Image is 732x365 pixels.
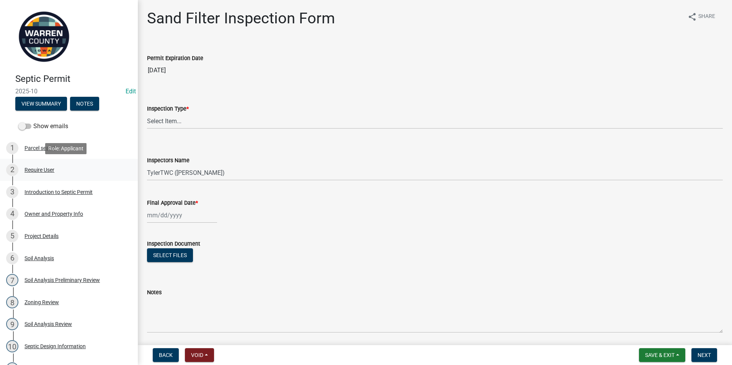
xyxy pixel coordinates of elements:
button: shareShare [681,9,721,24]
span: Share [698,12,715,21]
label: Show emails [18,122,68,131]
div: Soil Analysis Preliminary Review [25,277,100,283]
div: Soil Analysis Review [25,321,72,327]
span: Next [698,352,711,358]
div: 10 [6,340,18,352]
label: Inspectors Name [147,158,190,163]
span: 2025-10 [15,88,123,95]
button: Next [691,348,717,362]
label: Inspection Document [147,241,200,247]
img: Warren County, Iowa [15,8,73,65]
span: Void [191,352,203,358]
div: Parcel search [25,145,57,151]
div: 1 [6,142,18,154]
button: Back [153,348,179,362]
label: Notes [147,290,162,295]
span: Back [159,352,173,358]
div: Role: Applicant [45,143,87,154]
div: Owner and Property Info [25,211,83,217]
div: Soil Analysis [25,256,54,261]
h4: Septic Permit [15,73,132,85]
div: 6 [6,252,18,264]
label: Permit Expiration Date [147,56,203,61]
div: 9 [6,318,18,330]
div: 4 [6,208,18,220]
div: Project Details [25,233,59,239]
input: mm/dd/yyyy [147,207,217,223]
button: View Summary [15,97,67,111]
label: Inspection Type [147,106,189,112]
wm-modal-confirm: Edit Application Number [126,88,136,95]
div: Septic Design Information [25,344,86,349]
label: Final Approval Date [147,200,198,206]
div: Require User [25,167,54,173]
wm-modal-confirm: Summary [15,101,67,107]
div: 5 [6,230,18,242]
wm-modal-confirm: Notes [70,101,99,107]
div: Introduction to Septic Permit [25,189,93,195]
h1: Sand Filter Inspection Form [147,9,335,28]
button: Select files [147,248,193,262]
div: 7 [6,274,18,286]
div: 3 [6,186,18,198]
button: Notes [70,97,99,111]
span: Save & Exit [645,352,675,358]
i: share [688,12,697,21]
a: Edit [126,88,136,95]
div: Zoning Review [25,300,59,305]
button: Void [185,348,214,362]
button: Save & Exit [639,348,685,362]
div: 8 [6,296,18,308]
div: 2 [6,164,18,176]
